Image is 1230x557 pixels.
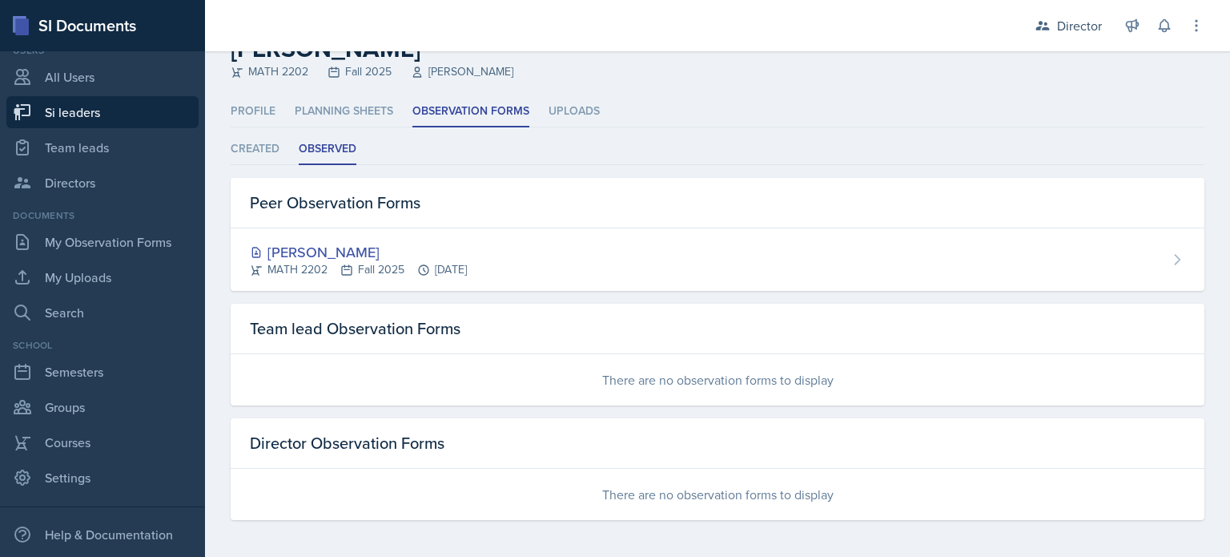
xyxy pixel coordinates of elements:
[6,297,199,329] a: Search
[549,96,600,127] li: Uploads
[6,391,199,423] a: Groups
[231,354,1204,406] div: There are no observation forms to display
[250,241,467,263] div: [PERSON_NAME]
[6,356,199,388] a: Semesters
[6,519,199,551] div: Help & Documentation
[231,134,279,165] li: Created
[295,96,393,127] li: Planning Sheets
[231,63,513,80] div: MATH 2202 Fall 2025 [PERSON_NAME]
[1057,16,1102,35] div: Director
[6,426,199,458] a: Courses
[6,96,199,128] a: Si leaders
[6,338,199,353] div: School
[231,34,513,63] h2: [PERSON_NAME]
[6,208,199,223] div: Documents
[250,261,467,278] div: MATH 2202 Fall 2025 [DATE]
[231,418,1204,469] div: Director Observation Forms
[6,167,199,199] a: Directors
[6,61,199,93] a: All Users
[231,178,1204,228] div: Peer Observation Forms
[231,469,1204,520] div: There are no observation forms to display
[299,134,356,165] li: Observed
[231,304,1204,354] div: Team lead Observation Forms
[6,261,199,293] a: My Uploads
[6,462,199,494] a: Settings
[6,131,199,163] a: Team leads
[6,226,199,258] a: My Observation Forms
[231,96,275,127] li: Profile
[412,96,529,127] li: Observation Forms
[231,228,1204,291] a: [PERSON_NAME] MATH 2202Fall 2025[DATE]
